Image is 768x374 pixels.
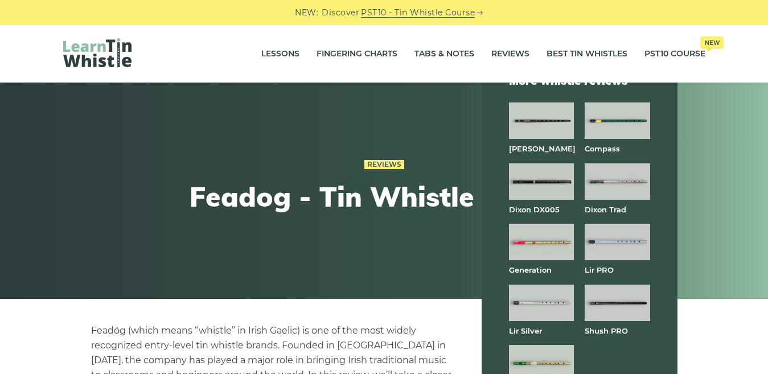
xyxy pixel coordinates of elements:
[700,36,724,49] span: New
[509,144,576,153] a: [PERSON_NAME]
[175,180,594,213] h1: Feadog - Tin Whistle Review
[509,205,560,214] a: Dixon DX005
[585,205,626,214] a: Dixon Trad
[585,144,620,153] a: Compass
[317,40,397,68] a: Fingering Charts
[364,160,404,169] a: Reviews
[414,40,474,68] a: Tabs & Notes
[585,326,628,335] a: Shush PRO
[509,224,574,260] img: Generation brass tin whistle full front view
[585,285,650,321] img: Shuh PRO tin whistle full front view
[491,40,529,68] a: Reviews
[509,285,574,321] img: Lir Silver tin whistle full front view
[509,326,542,335] a: Lir Silver
[261,40,299,68] a: Lessons
[585,224,650,260] img: Lir PRO aluminum tin whistle full front view
[509,163,574,200] img: Dixon DX005 tin whistle full front view
[585,265,614,274] a: Lir PRO
[547,40,627,68] a: Best Tin Whistles
[509,265,552,274] a: Generation
[644,40,705,68] a: PST10 CourseNew
[585,163,650,200] img: Dixon Trad tin whistle full front view
[63,38,132,67] img: LearnTinWhistle.com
